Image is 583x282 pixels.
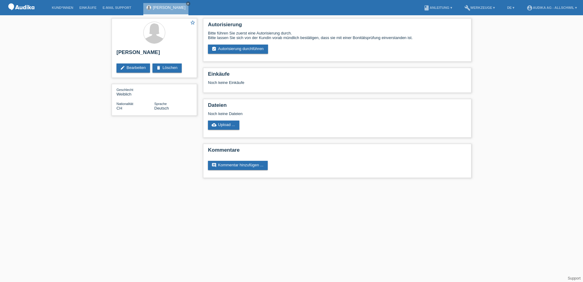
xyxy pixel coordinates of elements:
a: commentKommentar hinzufügen ... [208,161,268,170]
a: DE ▾ [504,6,517,9]
a: editBearbeiten [116,63,150,73]
div: Weiblich [116,87,154,96]
i: book [424,5,430,11]
a: close [186,2,190,6]
a: POS — MF Group [6,12,37,16]
div: Noch keine Einkäufe [208,80,467,89]
i: build [464,5,470,11]
a: account_circleAudika AG - Allschwil ▾ [524,6,580,9]
a: E-Mail Support [100,6,134,9]
i: star_border [190,20,195,25]
i: assignment_turned_in [212,46,216,51]
a: cloud_uploadUpload ... [208,121,239,130]
h2: [PERSON_NAME] [116,49,192,59]
i: account_circle [527,5,533,11]
h2: Dateien [208,102,467,111]
div: Bitte führen Sie zuerst eine Autorisierung durch. Bitte lassen Sie sich von der Kundin vorab münd... [208,31,467,40]
a: bookAnleitung ▾ [420,6,455,9]
a: Support [568,276,581,280]
h2: Autorisierung [208,22,467,31]
h2: Kommentare [208,147,467,156]
a: assignment_turned_inAutorisierung durchführen [208,45,268,54]
a: deleteLöschen [152,63,182,73]
span: Nationalität [116,102,133,106]
a: Einkäufe [76,6,99,9]
div: Noch keine Dateien [208,111,394,116]
i: edit [120,65,125,70]
a: Kund*innen [49,6,76,9]
i: cloud_upload [212,122,216,127]
i: delete [156,65,161,70]
a: buildWerkzeuge ▾ [461,6,498,9]
i: close [187,2,190,5]
span: Schweiz [116,106,122,110]
span: Deutsch [154,106,169,110]
h2: Einkäufe [208,71,467,80]
span: Sprache [154,102,167,106]
a: [PERSON_NAME] [153,5,185,10]
i: comment [212,163,216,168]
span: Geschlecht [116,88,133,92]
a: star_border [190,20,195,26]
